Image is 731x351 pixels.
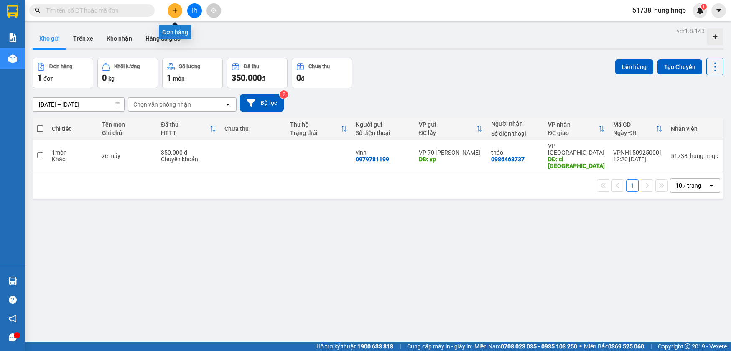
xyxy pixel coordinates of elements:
[7,5,18,18] img: logo-vxr
[37,73,42,83] span: 1
[191,8,197,13] span: file-add
[167,73,171,83] span: 1
[211,8,216,13] span: aim
[356,156,389,163] div: 0979781199
[419,149,483,156] div: VP 70 [PERSON_NAME]
[711,3,726,18] button: caret-down
[474,342,577,351] span: Miền Nam
[46,6,145,15] input: Tìm tên, số ĐT hoặc mã đơn
[671,125,718,132] div: Nhân viên
[102,153,153,159] div: xe máy
[52,125,94,132] div: Chi tiết
[161,121,209,128] div: Đã thu
[613,156,662,163] div: 12:20 [DATE]
[9,333,17,341] span: message
[301,75,304,82] span: đ
[677,26,705,36] div: ver 1.8.143
[244,64,259,69] div: Đã thu
[626,5,693,15] span: 51738_hung.hnqb
[357,343,393,350] strong: 1900 633 818
[308,64,330,69] div: Chưa thu
[52,149,94,156] div: 1 món
[609,118,667,140] th: Toggle SortBy
[400,342,401,351] span: |
[280,90,288,99] sup: 2
[419,156,483,163] div: DĐ: vp
[102,130,153,136] div: Ghi chú
[159,25,191,39] div: Đơn hàng
[675,181,701,190] div: 10 / trang
[240,94,284,112] button: Bộ lọc
[8,54,17,63] img: warehouse-icon
[97,58,158,88] button: Khối lượng0kg
[206,3,221,18] button: aim
[613,149,662,156] div: VPNH1509250001
[701,4,707,10] sup: 1
[114,64,140,69] div: Khối lượng
[657,59,702,74] button: Tạo Chuyến
[102,121,153,128] div: Tên món
[356,121,411,128] div: Người gửi
[33,28,66,48] button: Kho gửi
[579,345,582,348] span: ⚪️
[173,75,185,82] span: món
[613,121,656,128] div: Mã GD
[685,343,690,349] span: copyright
[49,64,72,69] div: Đơn hàng
[187,3,202,18] button: file-add
[491,156,525,163] div: 0986468737
[491,149,540,156] div: thảo
[33,98,124,111] input: Select a date range.
[584,342,644,351] span: Miền Bắc
[162,58,223,88] button: Số lượng1món
[491,120,540,127] div: Người nhận
[100,28,139,48] button: Kho nhận
[108,75,115,82] span: kg
[548,156,605,169] div: DĐ: cl vĩnh phước
[161,149,216,156] div: 350.000 đ
[615,59,653,74] button: Lên hàng
[179,64,200,69] div: Số lượng
[35,8,41,13] span: search
[286,118,351,140] th: Toggle SortBy
[548,130,598,136] div: ĐC giao
[415,118,487,140] th: Toggle SortBy
[232,73,262,83] span: 350.000
[702,4,705,10] span: 1
[161,156,216,163] div: Chuyển khoản
[33,58,93,88] button: Đơn hàng1đơn
[224,125,282,132] div: Chưa thu
[715,7,723,14] span: caret-down
[168,3,182,18] button: plus
[43,75,54,82] span: đơn
[613,130,656,136] div: Ngày ĐH
[8,277,17,285] img: warehouse-icon
[157,118,220,140] th: Toggle SortBy
[9,296,17,304] span: question-circle
[133,100,191,109] div: Chọn văn phòng nhận
[290,121,341,128] div: Thu hộ
[548,121,598,128] div: VP nhận
[696,7,704,14] img: icon-new-feature
[296,73,301,83] span: 0
[544,118,609,140] th: Toggle SortBy
[501,343,577,350] strong: 0708 023 035 - 0935 103 250
[9,315,17,323] span: notification
[707,28,723,45] div: Tạo kho hàng mới
[626,179,639,192] button: 1
[608,343,644,350] strong: 0369 525 060
[290,130,341,136] div: Trạng thái
[419,121,476,128] div: VP gửi
[8,33,17,42] img: solution-icon
[172,8,178,13] span: plus
[292,58,352,88] button: Chưa thu0đ
[407,342,472,351] span: Cung cấp máy in - giấy in:
[356,149,411,156] div: vinh
[227,58,288,88] button: Đã thu350.000đ
[316,342,393,351] span: Hỗ trợ kỹ thuật:
[52,156,94,163] div: Khác
[139,28,187,48] button: Hàng đã giao
[356,130,411,136] div: Số điện thoại
[671,153,718,159] div: 51738_hung.hnqb
[548,142,605,156] div: VP [GEOGRAPHIC_DATA]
